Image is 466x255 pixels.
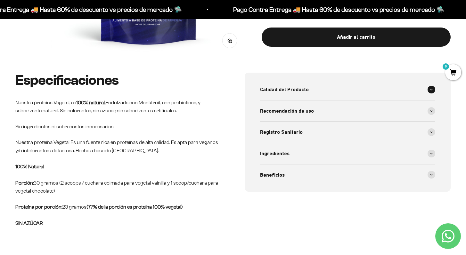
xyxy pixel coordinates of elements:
div: Una promoción especial [8,56,133,67]
p: 23 gramos [15,203,222,227]
h2: Especificaciones [15,73,222,88]
strong: Proteína por porción: [15,204,62,210]
summary: Ingredientes [260,143,436,164]
p: 30 gramos (2 scoops / cuchara colmada para vegetal vainilla y 1 scoop/cuchara para vegetal chocol... [15,163,222,195]
p: Nuestra proteína Vegetal Es una fuente rica en proteínas de alta calidad. Es apta para veganos y/... [15,138,222,155]
summary: Recomendación de uso [260,100,436,122]
span: Registro Sanitario [260,128,303,136]
summary: Beneficios [260,164,436,186]
a: 0 [445,69,461,76]
div: Un mejor precio [8,82,133,93]
div: Un video del producto [8,69,133,80]
span: Calidad del Producto [260,85,309,94]
p: Nuestra proteína Vegetal, es Endulzada con Monkfruit, con prebioticos, y saborizante natural. Sin... [15,99,222,115]
strong: (77% de la porción es proteína 100% vegetal) [86,204,183,210]
p: Pago Contra Entrega 🚚 Hasta 60% de descuento vs precios de mercado 🛸 [233,4,444,15]
span: Ingredientes [260,149,290,158]
p: ¿Qué te haría sentir más seguro de comprar este producto? [8,10,133,25]
strong: 100% natural. [76,100,105,105]
span: Recomendación de uso [260,107,314,115]
summary: Calidad del Producto [260,79,436,100]
button: Enviar [104,96,133,107]
strong: 100% Natural [15,164,44,169]
span: Beneficios [260,171,285,179]
strong: SIN AZÚCAR [15,220,43,226]
span: Enviar [105,96,132,107]
summary: Registro Sanitario [260,122,436,143]
strong: Porción: [15,180,34,186]
div: Añadir al carrito [274,33,438,41]
div: Reseñas de otros clientes [8,43,133,54]
button: Añadir al carrito [262,28,451,47]
mark: 0 [442,63,450,70]
p: Sin ingredientes ni sobrecostos innecesarios. [15,123,222,131]
div: Más información sobre los ingredientes [8,30,133,42]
